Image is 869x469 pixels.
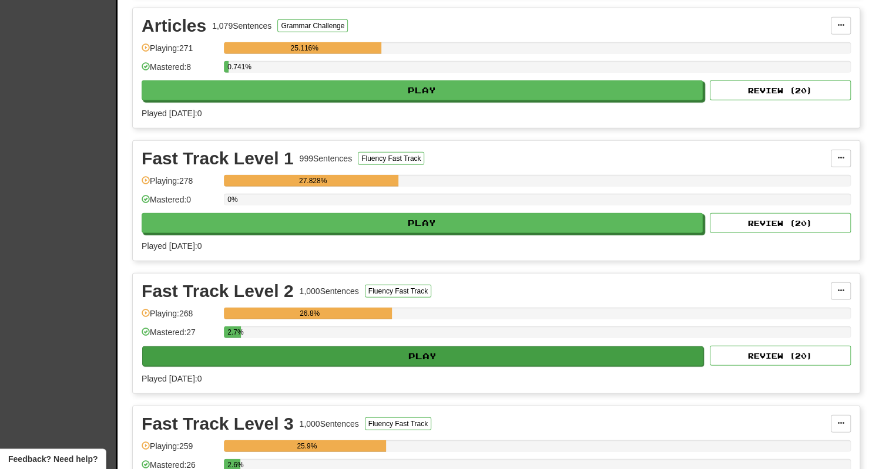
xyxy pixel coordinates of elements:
span: Played [DATE]: 0 [142,241,202,251]
div: Mastered: 0 [142,194,218,213]
div: Playing: 268 [142,308,218,327]
div: 1,000 Sentences [300,418,359,430]
div: Fast Track Level 1 [142,150,294,167]
div: 1,079 Sentences [212,20,271,32]
div: 2.7% [227,326,241,338]
div: 25.116% [227,42,381,54]
div: 25.9% [227,440,386,452]
div: Playing: 259 [142,440,218,460]
span: Played [DATE]: 0 [142,109,202,118]
div: Articles [142,17,206,35]
div: Mastered: 8 [142,61,218,80]
div: 1,000 Sentences [300,285,359,297]
button: Review (20) [710,346,851,366]
button: Fluency Fast Track [358,152,424,165]
div: Fast Track Level 3 [142,415,294,433]
button: Review (20) [710,213,851,233]
div: Playing: 271 [142,42,218,62]
div: 26.8% [227,308,392,319]
div: Playing: 278 [142,175,218,194]
div: 0.741% [227,61,229,73]
button: Play [142,80,703,100]
button: Fluency Fast Track [365,417,431,430]
div: Fast Track Level 2 [142,282,294,300]
button: Review (20) [710,80,851,100]
span: Played [DATE]: 0 [142,374,202,383]
div: 27.828% [227,175,398,187]
button: Grammar Challenge [277,19,348,32]
button: Play [142,213,703,233]
span: Open feedback widget [8,453,98,465]
div: 999 Sentences [300,153,353,164]
div: Mastered: 27 [142,326,218,346]
button: Fluency Fast Track [365,285,431,298]
button: Play [142,346,703,366]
